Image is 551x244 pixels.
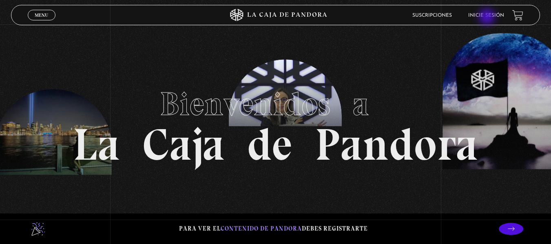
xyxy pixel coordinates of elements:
span: Cerrar [32,20,51,25]
span: contenido de Pandora [221,225,302,232]
a: Inicie sesión [468,13,504,18]
a: Suscripciones [412,13,452,18]
span: Menu [35,13,48,18]
p: Para ver el debes registrarte [179,223,368,234]
a: View your shopping cart [512,9,523,20]
h1: La Caja de Pandora [73,77,478,167]
span: Bienvenidos a [160,84,392,123]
